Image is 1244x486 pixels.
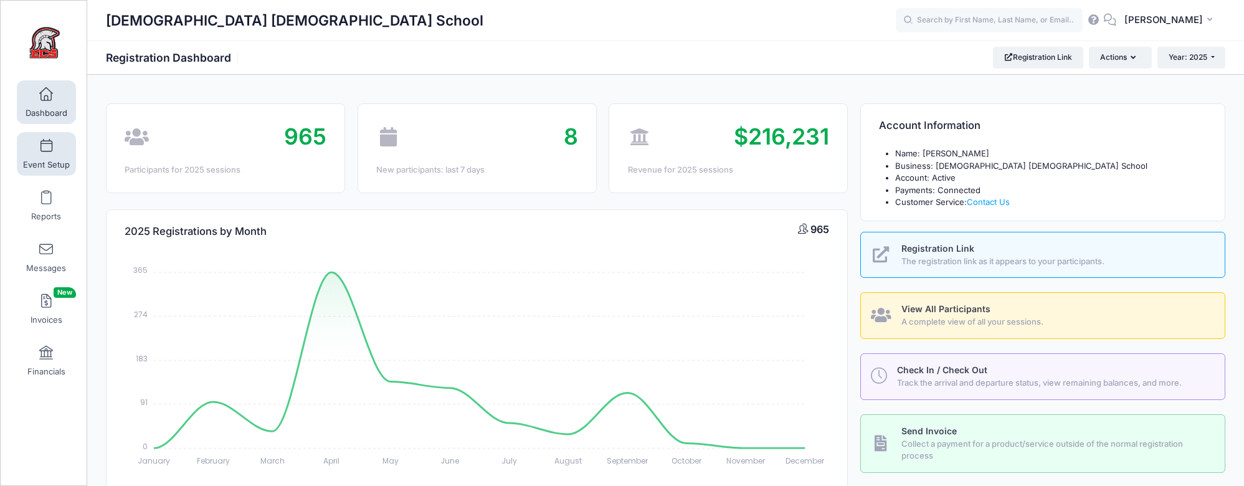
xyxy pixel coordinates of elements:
a: Check In / Check Out Track the arrival and departure status, view remaining balances, and more. [860,353,1225,400]
span: Dashboard [26,108,67,118]
tspan: 183 [136,353,148,363]
tspan: 274 [134,309,148,320]
span: Year: 2025 [1169,52,1207,62]
button: Year: 2025 [1157,47,1225,68]
span: The registration link as it appears to your participants. [901,255,1210,268]
a: View All Participants A complete view of all your sessions. [860,292,1225,339]
a: Evangelical Christian School [1,13,88,72]
li: Account: Active [895,172,1206,184]
span: Collect a payment for a product/service outside of the normal registration process [901,438,1210,462]
span: A complete view of all your sessions. [901,316,1210,328]
tspan: February [197,455,230,466]
span: Check In / Check Out [897,364,987,375]
span: Registration Link [901,243,974,254]
span: $216,231 [734,123,829,150]
a: Event Setup [17,132,76,176]
span: Send Invoice [901,426,957,436]
li: Name: [PERSON_NAME] [895,148,1206,160]
li: Business: [DEMOGRAPHIC_DATA] [DEMOGRAPHIC_DATA] School [895,160,1206,173]
a: InvoicesNew [17,287,76,331]
span: Track the arrival and departure status, view remaining balances, and more. [897,377,1210,389]
h1: [DEMOGRAPHIC_DATA] [DEMOGRAPHIC_DATA] School [106,6,483,35]
span: [PERSON_NAME] [1124,13,1203,27]
a: Financials [17,339,76,383]
div: New participants: last 7 days [376,164,578,176]
tspan: July [501,455,517,466]
h4: 2025 Registrations by Month [125,214,267,249]
img: Evangelical Christian School [21,19,68,66]
h4: Account Information [879,108,980,144]
tspan: March [260,455,285,466]
tspan: September [607,455,648,466]
span: Event Setup [23,160,70,170]
tspan: January [138,455,170,466]
tspan: May [382,455,399,466]
div: Revenue for 2025 sessions [628,164,830,176]
span: Financials [27,366,65,377]
a: Send Invoice Collect a payment for a product/service outside of the normal registration process [860,414,1225,473]
span: 965 [810,223,829,236]
span: 8 [564,123,578,150]
a: Messages [17,236,76,279]
tspan: October [672,455,703,466]
tspan: April [323,455,339,466]
span: 965 [284,123,326,150]
span: Messages [26,263,66,274]
tspan: 0 [143,441,148,451]
tspan: August [554,455,582,466]
li: Customer Service: [895,196,1206,209]
div: Participants for 2025 sessions [125,164,326,176]
li: Payments: Connected [895,184,1206,197]
span: View All Participants [901,303,990,314]
input: Search by First Name, Last Name, or Email... [896,8,1083,33]
tspan: June [440,455,459,466]
a: Registration Link [993,47,1083,68]
span: Reports [31,211,61,222]
span: Invoices [31,315,62,325]
button: Actions [1089,47,1151,68]
tspan: December [786,455,825,466]
span: New [54,287,76,298]
tspan: 365 [133,265,148,275]
a: Dashboard [17,80,76,124]
tspan: November [727,455,766,466]
a: Reports [17,184,76,227]
h1: Registration Dashboard [106,51,242,64]
tspan: 91 [140,397,148,407]
a: Contact Us [967,197,1010,207]
button: [PERSON_NAME] [1116,6,1225,35]
a: Registration Link The registration link as it appears to your participants. [860,232,1225,279]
